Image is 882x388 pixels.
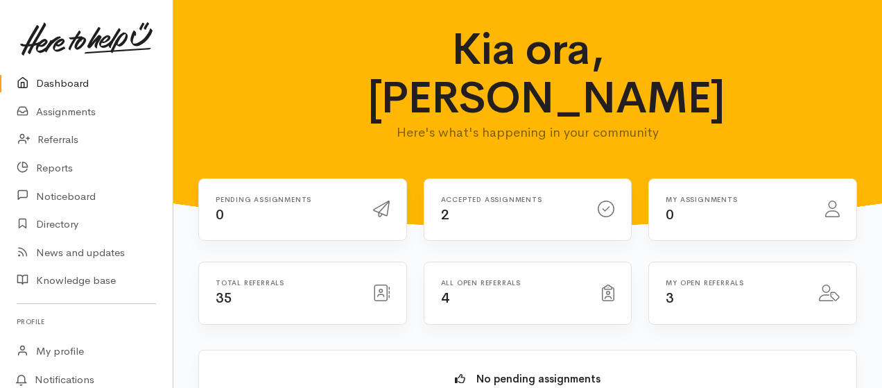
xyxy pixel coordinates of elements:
[441,196,582,203] h6: Accepted assignments
[367,25,689,123] h1: Kia ora, [PERSON_NAME]
[216,289,232,307] span: 35
[216,196,356,203] h6: Pending assignments
[666,206,674,223] span: 0
[441,289,449,307] span: 4
[476,372,600,385] b: No pending assignments
[666,279,802,287] h6: My open referrals
[216,206,224,223] span: 0
[441,206,449,223] span: 2
[666,289,674,307] span: 3
[441,279,586,287] h6: All open referrals
[367,123,689,142] p: Here's what's happening in your community
[216,279,356,287] h6: Total referrals
[17,312,156,331] h6: Profile
[666,196,808,203] h6: My assignments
